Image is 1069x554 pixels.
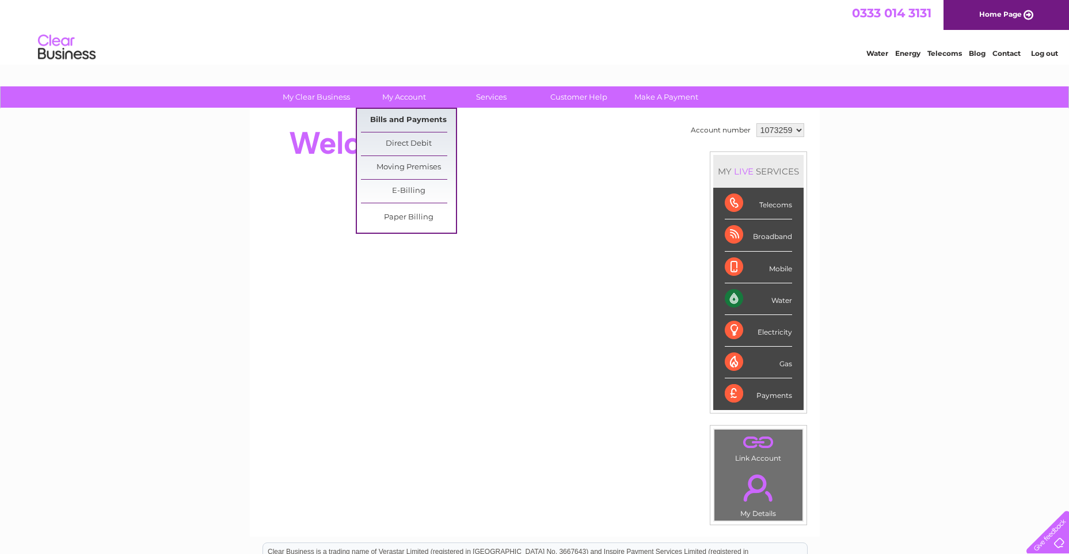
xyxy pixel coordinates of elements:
[725,188,792,219] div: Telecoms
[688,120,754,140] td: Account number
[714,465,803,521] td: My Details
[361,132,456,155] a: Direct Debit
[37,30,96,65] img: logo.png
[714,429,803,465] td: Link Account
[927,49,962,58] a: Telecoms
[619,86,714,108] a: Make A Payment
[969,49,986,58] a: Blog
[269,86,364,108] a: My Clear Business
[725,347,792,378] div: Gas
[725,283,792,315] div: Water
[725,252,792,283] div: Mobile
[717,468,800,508] a: .
[1031,49,1058,58] a: Log out
[895,49,920,58] a: Energy
[361,206,456,229] a: Paper Billing
[732,166,756,177] div: LIVE
[444,86,539,108] a: Services
[992,49,1021,58] a: Contact
[356,86,451,108] a: My Account
[717,432,800,453] a: .
[725,315,792,347] div: Electricity
[725,378,792,409] div: Payments
[361,109,456,132] a: Bills and Payments
[263,6,807,56] div: Clear Business is a trading name of Verastar Limited (registered in [GEOGRAPHIC_DATA] No. 3667643...
[361,156,456,179] a: Moving Premises
[725,219,792,251] div: Broadband
[866,49,888,58] a: Water
[531,86,626,108] a: Customer Help
[852,6,931,20] a: 0333 014 3131
[713,155,804,188] div: MY SERVICES
[361,180,456,203] a: E-Billing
